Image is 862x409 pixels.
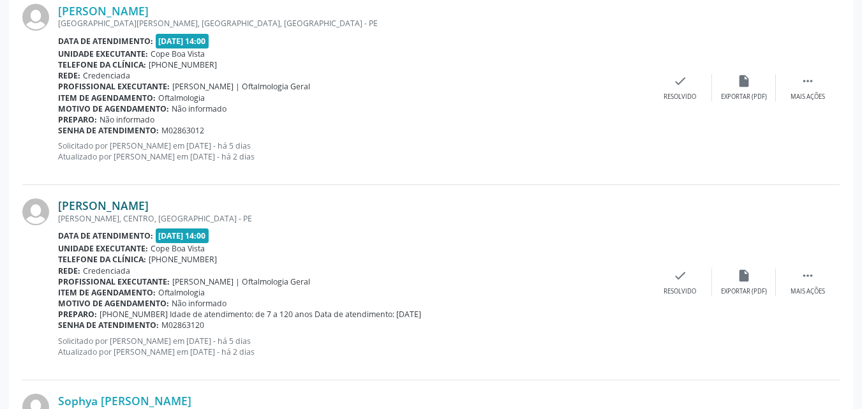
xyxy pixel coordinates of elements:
b: Data de atendimento: [58,36,153,47]
span: Cope Boa Vista [151,48,205,59]
img: img [22,4,49,31]
i: insert_drive_file [737,74,751,88]
i: insert_drive_file [737,269,751,283]
span: Oftalmologia [158,93,205,103]
i:  [801,74,815,88]
i: check [673,269,687,283]
b: Unidade executante: [58,48,148,59]
p: Solicitado por [PERSON_NAME] em [DATE] - há 5 dias Atualizado por [PERSON_NAME] em [DATE] - há 2 ... [58,140,648,162]
b: Senha de atendimento: [58,125,159,136]
span: [PERSON_NAME] | Oftalmologia Geral [172,81,310,92]
b: Motivo de agendamento: [58,103,169,114]
div: Mais ações [791,287,825,296]
b: Telefone da clínica: [58,254,146,265]
b: Motivo de agendamento: [58,298,169,309]
div: Exportar (PDF) [721,93,767,101]
a: Sophya [PERSON_NAME] [58,394,191,408]
div: Resolvido [664,287,696,296]
b: Preparo: [58,114,97,125]
div: [GEOGRAPHIC_DATA][PERSON_NAME], [GEOGRAPHIC_DATA], [GEOGRAPHIC_DATA] - PE [58,18,648,29]
b: Telefone da clínica: [58,59,146,70]
a: [PERSON_NAME] [58,4,149,18]
b: Senha de atendimento: [58,320,159,331]
b: Profissional executante: [58,276,170,287]
p: Solicitado por [PERSON_NAME] em [DATE] - há 5 dias Atualizado por [PERSON_NAME] em [DATE] - há 2 ... [58,336,648,357]
i: check [673,74,687,88]
div: Exportar (PDF) [721,287,767,296]
div: [PERSON_NAME], CENTRO, [GEOGRAPHIC_DATA] - PE [58,213,648,224]
span: Não informado [100,114,154,125]
b: Unidade executante: [58,243,148,254]
b: Data de atendimento: [58,230,153,241]
span: Não informado [172,103,227,114]
span: Oftalmologia [158,287,205,298]
span: M02863120 [161,320,204,331]
b: Rede: [58,265,80,276]
span: Credenciada [83,70,130,81]
span: M02863012 [161,125,204,136]
a: [PERSON_NAME] [58,198,149,212]
img: img [22,198,49,225]
b: Preparo: [58,309,97,320]
span: [PHONE_NUMBER] [149,254,217,265]
i:  [801,269,815,283]
span: Não informado [172,298,227,309]
b: Item de agendamento: [58,287,156,298]
span: [PHONE_NUMBER] [149,59,217,70]
b: Profissional executante: [58,81,170,92]
b: Item de agendamento: [58,93,156,103]
span: [DATE] 14:00 [156,34,209,48]
div: Mais ações [791,93,825,101]
span: [PERSON_NAME] | Oftalmologia Geral [172,276,310,287]
b: Rede: [58,70,80,81]
div: Resolvido [664,93,696,101]
span: Cope Boa Vista [151,243,205,254]
span: [PHONE_NUMBER] Idade de atendimento: de 7 a 120 anos Data de atendimento: [DATE] [100,309,421,320]
span: [DATE] 14:00 [156,228,209,243]
span: Credenciada [83,265,130,276]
